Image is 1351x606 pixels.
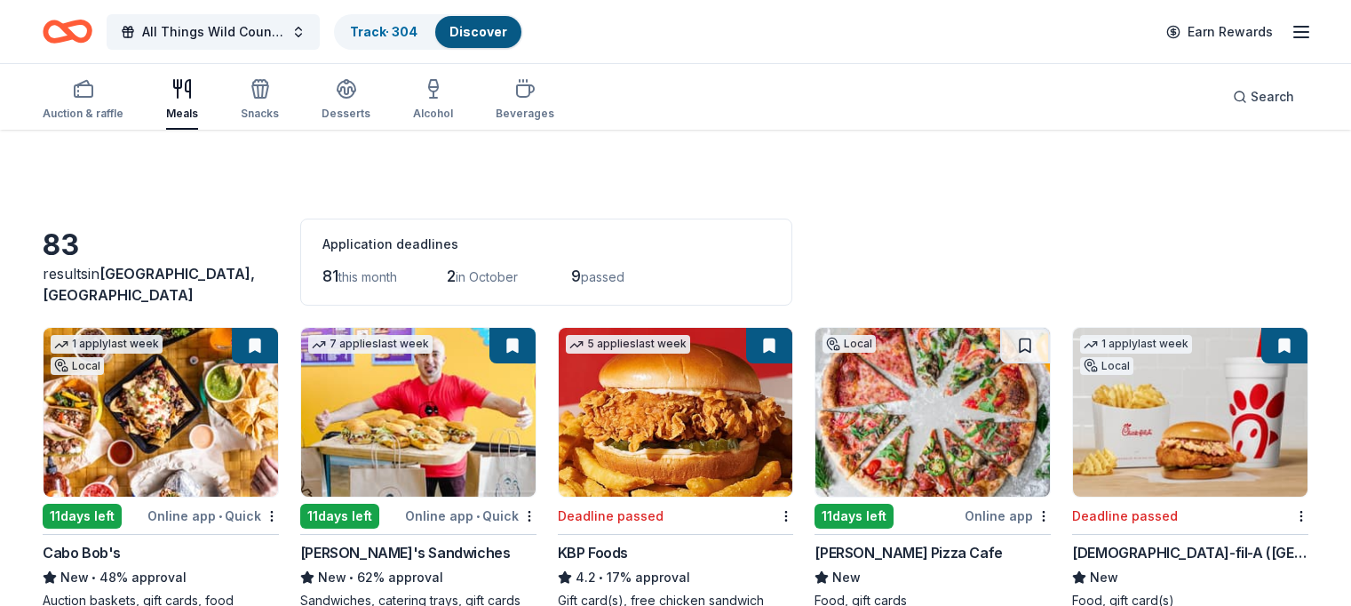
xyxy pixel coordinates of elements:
[318,567,346,588] span: New
[334,14,523,50] button: Track· 304Discover
[566,335,690,354] div: 5 applies last week
[219,509,222,523] span: •
[43,227,279,263] div: 83
[44,328,278,497] img: Image for Cabo Bob's
[496,71,554,130] button: Beverages
[1072,542,1308,563] div: [DEMOGRAPHIC_DATA]-fil-A ([GEOGRAPHIC_DATA])
[43,263,279,306] div: results
[496,107,554,121] div: Beverages
[449,24,507,39] a: Discover
[413,71,453,130] button: Alcohol
[322,71,370,130] button: Desserts
[571,267,581,285] span: 9
[43,542,121,563] div: Cabo Bob's
[476,509,480,523] span: •
[241,107,279,121] div: Snacks
[815,328,1050,497] img: Image for Mangieri’s Pizza Cafe
[581,269,624,284] span: passed
[166,71,198,130] button: Meals
[1080,335,1192,354] div: 1 apply last week
[1219,79,1308,115] button: Search
[43,107,123,121] div: Auction & raffle
[558,567,794,588] div: 17% approval
[322,107,370,121] div: Desserts
[558,542,628,563] div: KBP Foods
[1073,328,1307,497] img: Image for Chick-fil-A (Austin)
[405,505,536,527] div: Online app Quick
[965,505,1051,527] div: Online app
[1251,86,1294,108] span: Search
[43,71,123,130] button: Auction & raffle
[51,357,104,375] div: Local
[241,71,279,130] button: Snacks
[43,265,255,304] span: in
[558,506,664,527] div: Deadline passed
[456,269,518,284] span: in October
[1156,16,1283,48] a: Earn Rewards
[576,567,596,588] span: 4.2
[559,328,793,497] img: Image for KBP Foods
[823,335,876,353] div: Local
[599,570,603,585] span: •
[147,505,279,527] div: Online app Quick
[1080,357,1133,375] div: Local
[91,570,96,585] span: •
[447,267,456,285] span: 2
[43,504,122,529] div: 11 days left
[142,21,284,43] span: All Things Wild Country Brunch
[815,504,894,529] div: 11 days left
[300,504,379,529] div: 11 days left
[301,328,536,497] img: Image for Ike's Sandwiches
[832,567,861,588] span: New
[815,542,1002,563] div: [PERSON_NAME] Pizza Cafe
[1090,567,1118,588] span: New
[308,335,433,354] div: 7 applies last week
[300,542,511,563] div: [PERSON_NAME]'s Sandwiches
[43,265,255,304] span: [GEOGRAPHIC_DATA], [GEOGRAPHIC_DATA]
[43,567,279,588] div: 48% approval
[322,267,338,285] span: 81
[413,107,453,121] div: Alcohol
[338,269,397,284] span: this month
[107,14,320,50] button: All Things Wild Country Brunch
[166,107,198,121] div: Meals
[349,570,354,585] span: •
[300,567,536,588] div: 62% approval
[1072,506,1178,527] div: Deadline passed
[43,11,92,52] a: Home
[60,567,89,588] span: New
[51,335,163,354] div: 1 apply last week
[322,234,770,255] div: Application deadlines
[350,24,417,39] a: Track· 304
